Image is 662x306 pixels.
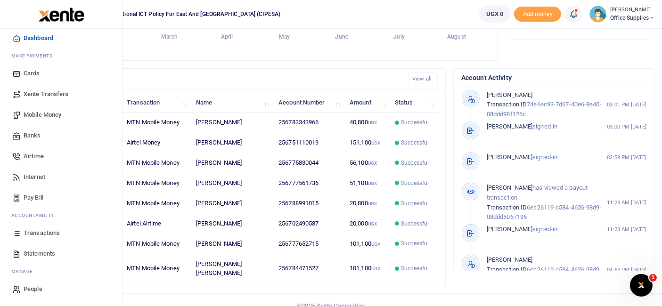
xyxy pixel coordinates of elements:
[514,10,561,17] a: Add money
[122,214,191,234] td: Airtel Airtime
[24,69,40,78] span: Cards
[122,92,191,113] th: Transaction: activate to sort column ascending
[479,6,511,23] a: UGX 0
[475,6,515,23] li: Wallet ballance
[8,264,114,279] li: M
[24,131,41,140] span: Banks
[191,133,273,153] td: [PERSON_NAME]
[24,172,45,182] span: Internet
[401,219,429,228] span: Successful
[649,274,657,282] span: 1
[8,84,114,105] a: Xente Transfers
[487,184,532,191] span: [PERSON_NAME]
[401,159,429,167] span: Successful
[371,140,380,145] small: UGX
[514,7,561,22] li: Toup your wallet
[273,133,344,153] td: 256751110019
[122,153,191,173] td: MTN Mobile Money
[57,10,284,18] span: Collaboration on International ICT Policy For East and [GEOGRAPHIC_DATA] (CIPESA)
[487,91,532,98] span: [PERSON_NAME]
[24,152,44,161] span: Airtime
[487,153,606,162] p: signed-in
[221,34,233,40] tspan: April
[514,7,561,22] span: Add money
[368,120,377,125] small: UGX
[401,179,429,187] span: Successful
[24,33,53,43] span: Dashboard
[273,173,344,193] td: 256777561736
[8,243,114,264] a: Statements
[8,279,114,299] a: People
[8,223,114,243] a: Transactions
[368,201,377,206] small: UGX
[279,34,290,40] tspan: May
[122,254,191,282] td: MTN Mobile Money
[487,256,532,263] span: [PERSON_NAME]
[487,266,527,273] span: Transaction ID
[401,239,429,248] span: Successful
[487,122,606,132] p: signed-in
[122,234,191,254] td: MTN Mobile Money
[8,28,114,48] a: Dashboard
[344,113,390,133] td: 40,800
[401,264,429,273] span: Successful
[487,90,606,120] p: 74e6ec93-7d67-40e6-8e40-08ddd98f126c
[607,266,647,274] small: 04:52 PM [DATE]
[24,89,69,99] span: Xente Transfers
[39,8,84,22] img: logo-large
[487,123,532,130] span: [PERSON_NAME]
[368,181,377,186] small: UGX
[461,72,646,83] h4: Account Activity
[344,92,390,113] th: Amount: activate to sort column ascending
[8,146,114,167] a: Airtime
[24,284,42,294] span: People
[344,133,390,153] td: 151,100
[371,242,380,247] small: UGX
[344,254,390,282] td: 101,100
[368,161,377,166] small: UGX
[344,234,390,254] td: 101,100
[371,266,380,271] small: UGX
[273,193,344,214] td: 256788991015
[607,101,647,109] small: 03:01 PM [DATE]
[487,153,532,161] span: [PERSON_NAME]
[191,173,273,193] td: [PERSON_NAME]
[44,74,400,84] h4: Recent Transactions
[447,34,466,40] tspan: August
[335,34,349,40] tspan: June
[191,234,273,254] td: [PERSON_NAME]
[8,208,114,223] li: Ac
[24,249,55,258] span: Statements
[122,113,191,133] td: MTN Mobile Money
[8,125,114,146] a: Banks
[24,228,60,238] span: Transactions
[610,14,654,22] span: Office Supplies
[487,183,606,222] p: has viewed a payout transaction 6ea26119-c584-4626-98d9-08ddd5067196
[486,9,504,19] span: UGX 0
[390,92,438,113] th: Status: activate to sort column ascending
[401,199,429,208] span: Successful
[16,52,53,59] span: ake Payments
[122,173,191,193] td: MTN Mobile Money
[273,92,344,113] th: Account Number: activate to sort column ascending
[487,225,532,233] span: [PERSON_NAME]
[401,138,429,147] span: Successful
[610,6,654,14] small: [PERSON_NAME]
[8,187,114,208] a: Pay Bill
[487,255,606,284] p: 6ea26119-c584-4626-98d9-08ddd5067196
[191,113,273,133] td: [PERSON_NAME]
[273,113,344,133] td: 256783343966
[344,193,390,214] td: 20,800
[408,72,438,85] a: View all
[393,34,404,40] tspan: July
[273,214,344,234] td: 256702490587
[368,221,377,226] small: UGX
[122,193,191,214] td: MTN Mobile Money
[589,6,654,23] a: profile-user [PERSON_NAME] Office Supplies
[8,48,114,63] li: M
[8,105,114,125] a: Mobile Money
[191,214,273,234] td: [PERSON_NAME]
[607,123,647,131] small: 03:00 PM [DATE]
[122,133,191,153] td: Airtel Money
[401,118,429,127] span: Successful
